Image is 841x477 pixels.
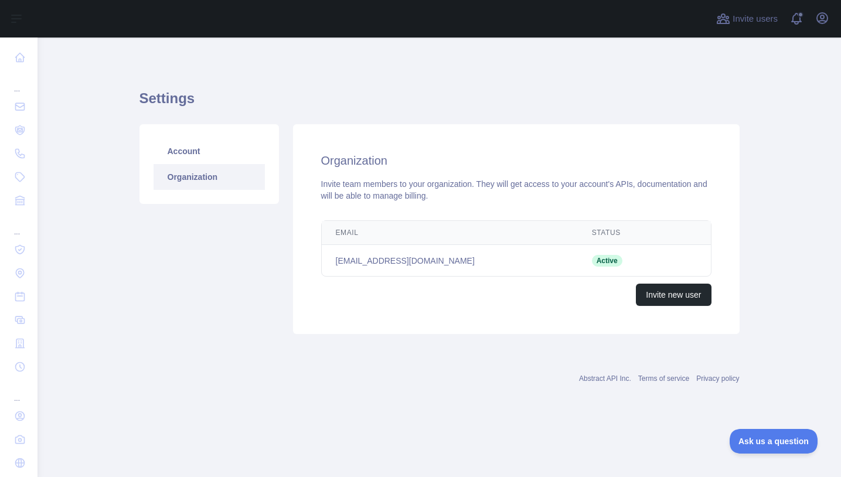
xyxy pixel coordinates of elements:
[578,221,668,245] th: Status
[9,380,28,403] div: ...
[154,164,265,190] a: Organization
[321,152,711,169] h2: Organization
[636,284,711,306] button: Invite new user
[696,374,739,383] a: Privacy policy
[638,374,689,383] a: Terms of service
[322,245,578,277] td: [EMAIL_ADDRESS][DOMAIN_NAME]
[9,70,28,94] div: ...
[579,374,631,383] a: Abstract API Inc.
[730,429,818,454] iframe: Toggle Customer Support
[714,9,780,28] button: Invite users
[592,255,622,267] span: Active
[139,89,740,117] h1: Settings
[9,213,28,237] div: ...
[321,178,711,202] div: Invite team members to your organization. They will get access to your account's APIs, documentat...
[322,221,578,245] th: Email
[154,138,265,164] a: Account
[733,12,778,26] span: Invite users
